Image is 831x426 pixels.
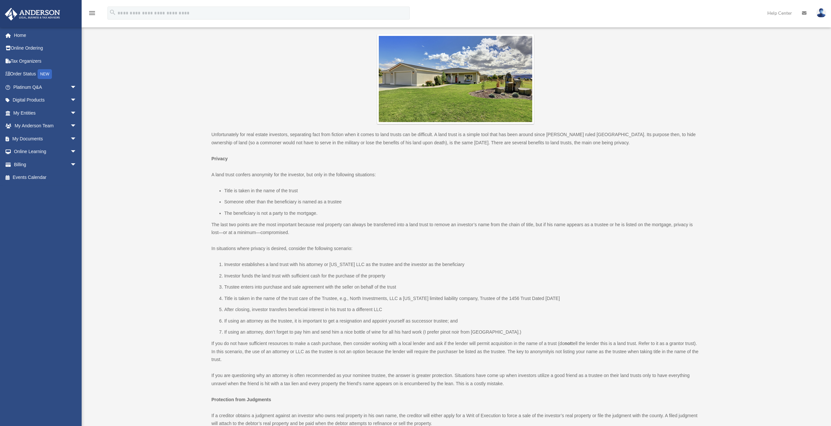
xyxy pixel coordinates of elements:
span: Title is taken in the name of the trust [224,188,298,193]
i: search [109,9,116,16]
span: arrow_drop_down [70,94,83,107]
p: If you are questioning why an attorney is often recommended as your nominee trustee, the answer i... [212,371,700,387]
a: Online Ordering [5,42,87,55]
a: Home [5,29,87,42]
span: The beneficiary is not a party to the mortgage. [224,211,318,216]
a: Online Learningarrow_drop_down [5,145,87,158]
div: NEW [38,69,52,79]
i: menu [88,9,96,17]
p: Unfortunately for real estate investors, separating fact from fiction when it comes to land trust... [212,131,700,147]
a: Billingarrow_drop_down [5,158,87,171]
span: Title is taken in the name of the trust care of the Trustee, e.g., North Investments, LLC a [US_S... [224,296,560,301]
span: Investor funds the land trust with sufficient cash for the purchase of the property [224,273,385,278]
a: Tax Organizers [5,55,87,68]
b: Privacy [212,156,228,161]
p: If you do not have sufficient resources to make a cash purchase, then consider working with a loc... [212,339,700,364]
p: The last two points are the most important because real property can always be transferred into a... [212,221,700,237]
p: In situations where privacy is desired, consider the following scenario: [212,245,700,253]
span: After closing, investor transfers beneficial interest in his trust to a different LLC [224,307,382,312]
b: not [565,341,572,346]
span: Someone other than the beneficiary is named as a trustee [224,199,342,204]
a: My Entitiesarrow_drop_down [5,106,87,119]
img: Anderson Advisors Platinum Portal [3,8,62,21]
span: arrow_drop_down [70,106,83,120]
span: If using an attorney, don’t forget to pay him and send him a nice bottle of wine for all his hard... [224,329,521,335]
span: arrow_drop_down [70,132,83,146]
span: Investor establishes a land trust with his attorney or [US_STATE] LLC as the trustee and the inve... [224,262,465,267]
span: arrow_drop_down [70,119,83,133]
span: arrow_drop_down [70,158,83,171]
a: menu [88,11,96,17]
span: arrow_drop_down [70,145,83,159]
a: Events Calendar [5,171,87,184]
b: Protection from Judgments [212,397,271,402]
a: My Documentsarrow_drop_down [5,132,87,145]
span: arrow_drop_down [70,81,83,94]
a: Digital Productsarrow_drop_down [5,94,87,107]
a: Platinum Q&Aarrow_drop_down [5,81,87,94]
p: A land trust confers anonymity for the investor, but only in the following situations: [212,171,700,179]
a: My Anderson Teamarrow_drop_down [5,119,87,133]
span: Trustee enters into purchase and sale agreement with the seller on behalf of the trust [224,284,396,290]
a: Order StatusNEW [5,68,87,81]
span: If using an attorney as the trustee, it is important to get a resignation and appoint yourself as... [224,318,458,323]
img: User Pic [816,8,826,18]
